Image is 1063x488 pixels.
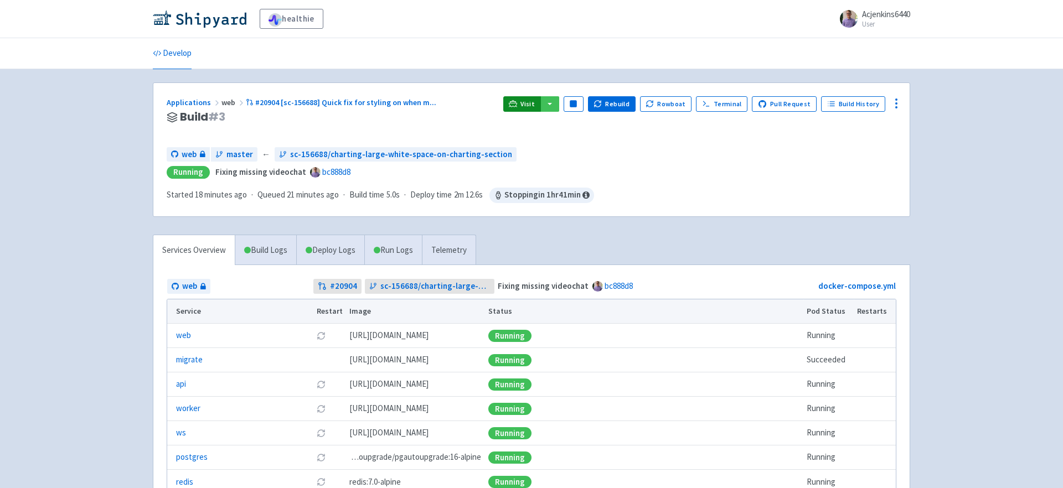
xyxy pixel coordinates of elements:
a: #20904 [313,279,362,294]
div: Running [488,378,531,391]
a: Deploy Logs [296,235,364,266]
span: 5.0s [386,189,400,201]
div: Running [488,476,531,488]
span: # 3 [208,109,225,124]
a: docker-compose.yml [818,281,896,291]
a: ws [176,427,186,439]
a: master [211,147,257,162]
span: 2m 12.6s [454,189,483,201]
span: pgautoupgrade/pgautoupgrade:16-alpine [349,451,481,464]
button: Restart pod [317,380,326,389]
span: web [221,97,246,107]
div: Running [488,354,531,366]
a: Acjenkins6440 User [833,10,910,28]
a: Develop [153,38,192,69]
a: Run Logs [364,235,422,266]
span: master [226,148,253,161]
span: Queued [257,189,339,200]
a: Telemetry [422,235,476,266]
div: Running [488,427,531,439]
a: api [176,378,186,391]
span: sc-156688/charting-large-white-space-on-charting-section [380,280,491,293]
span: [DOMAIN_NAME][URL] [349,329,429,342]
span: Stopping in 1 hr 41 min [489,188,594,203]
a: web [167,279,210,294]
a: web [167,147,210,162]
button: Restart pod [317,331,326,340]
a: Build History [821,96,885,112]
a: sc-156688/charting-large-white-space-on-charting-section [365,279,495,294]
img: Shipyard logo [153,10,246,28]
td: Running [803,397,854,421]
span: Visit [520,100,535,108]
a: bc888d8 [605,281,633,291]
span: [DOMAIN_NAME][URL] [349,402,429,415]
td: Succeeded [803,348,854,372]
span: [DOMAIN_NAME][URL] [349,354,429,366]
button: Pause [564,96,584,112]
button: Restart pod [317,429,326,438]
time: 18 minutes ago [195,189,247,200]
span: web [182,280,197,293]
div: Running [488,403,531,415]
th: Image [346,299,485,324]
th: Restart [313,299,346,324]
span: Deploy time [410,189,452,201]
td: Running [803,372,854,397]
th: Restarts [854,299,896,324]
div: Running [167,166,210,179]
strong: # 20904 [330,280,357,293]
th: Status [485,299,803,324]
a: Applications [167,97,221,107]
a: Visit [503,96,541,112]
button: Restart pod [317,404,326,413]
small: User [862,20,910,28]
a: #20904 [sc-156688] Quick fix for styling on when m... [246,97,438,107]
strong: Fixing missing videochat [498,281,589,291]
th: Pod Status [803,299,854,324]
a: healthie [260,9,323,29]
a: Services Overview [153,235,235,266]
a: Build Logs [235,235,296,266]
div: · · · [167,188,594,203]
a: worker [176,402,200,415]
a: migrate [176,354,203,366]
a: sc-156688/charting-large-white-space-on-charting-section [275,147,517,162]
td: Running [803,445,854,470]
button: Restart pod [317,453,326,462]
time: 21 minutes ago [287,189,339,200]
span: Build time [349,189,384,201]
a: Pull Request [752,96,817,112]
button: Rowboat [640,96,692,112]
span: [DOMAIN_NAME][URL] [349,378,429,391]
td: Running [803,324,854,348]
a: Terminal [696,96,747,112]
th: Service [167,299,313,324]
a: web [176,329,191,342]
div: Running [488,330,531,342]
span: [DOMAIN_NAME][URL] [349,427,429,439]
span: Acjenkins6440 [862,9,910,19]
a: postgres [176,451,208,464]
button: Restart pod [317,477,326,486]
span: ← [262,148,270,161]
a: bc888d8 [322,167,350,177]
span: #20904 [sc-156688] Quick fix for styling on when m ... [255,97,436,107]
span: Build [180,111,225,123]
span: Started [167,189,247,200]
strong: Fixing missing videochat [215,167,306,177]
button: Rebuild [588,96,636,112]
span: web [182,148,197,161]
div: Running [488,451,531,464]
span: sc-156688/charting-large-white-space-on-charting-section [290,148,512,161]
td: Running [803,421,854,445]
